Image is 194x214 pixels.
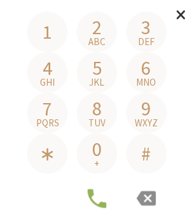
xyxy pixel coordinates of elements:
span: tuv [88,118,106,128]
button: # [126,133,167,174]
button: 9wxyz [126,93,167,133]
span: ghi [40,77,55,87]
span: mno [137,77,157,87]
span: # [142,144,151,163]
button: 2abc [77,12,117,52]
button: 1 [27,12,68,52]
span: 8 [92,99,102,118]
button: 6mno [126,52,167,93]
span: 9 [142,99,151,118]
span: pqrs [36,118,59,128]
span: 2 [92,17,102,37]
span: 6 [142,58,151,77]
span: 0 [92,139,102,159]
span: 5 [92,58,102,77]
span: 4 [43,58,52,77]
button: 8tuv [77,93,117,133]
button: 7pqrs [27,93,68,133]
button: ∗ [27,133,68,174]
button: 3def [126,12,167,52]
span: 7 [43,99,52,118]
span: 1 [43,22,52,41]
span: def [138,37,155,46]
span: abc [88,37,106,46]
span: 3 [142,17,151,37]
span: jkl [89,77,104,87]
button: 0+ [77,133,117,174]
span: + [94,159,99,168]
span: wxyz [135,118,158,128]
button: 4ghi [27,52,68,93]
button: 5jkl [77,52,117,93]
span: ∗ [39,144,55,163]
